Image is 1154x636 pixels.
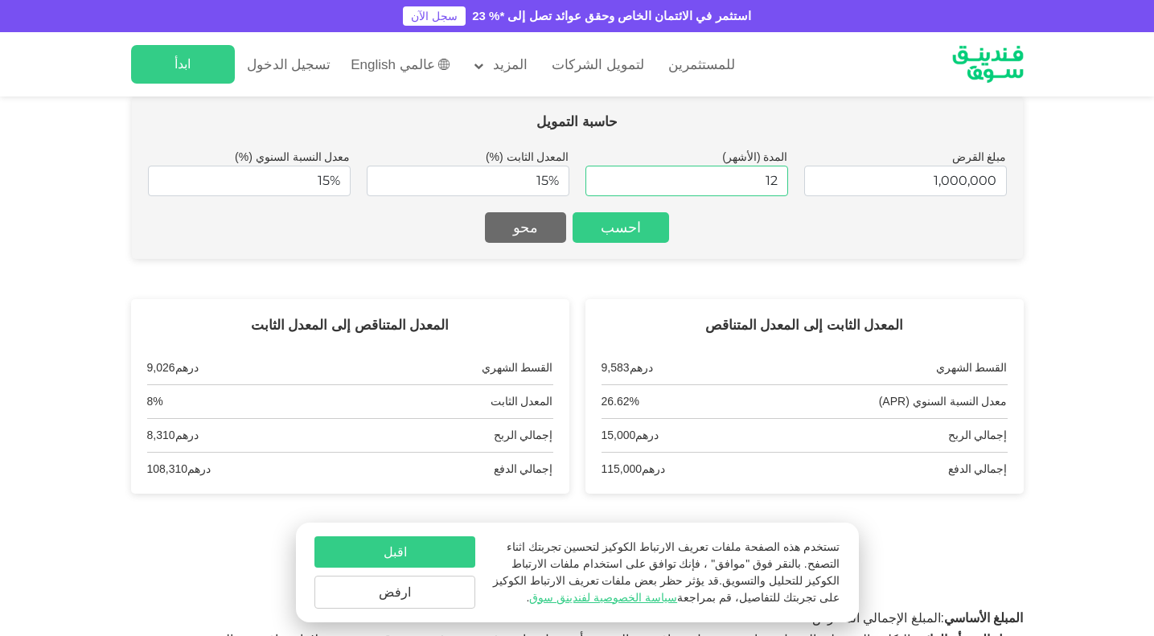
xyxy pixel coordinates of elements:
[147,462,188,475] span: 108,310
[175,57,191,71] span: ابدأ
[314,536,475,568] button: اقبل
[243,51,331,78] a: تسجيل الدخول
[472,7,750,26] div: استثمر في الائتمان الخاص وحقق عوائد تصل إلى *% 23
[247,57,331,72] span: تسجيل الدخول
[485,212,566,243] button: محو
[147,393,163,410] div: 8%
[602,462,643,475] span: 115,000
[602,315,1008,336] div: المعدل الثابت إلى المعدل المتناقص
[147,359,199,376] div: درهم
[879,393,1008,410] div: معدل النسبة السنوي (APR)
[573,212,669,243] button: احسب
[493,57,528,72] span: المزيد
[527,591,780,604] span: للتفاصيل، قم بمراجعة .
[494,461,553,478] div: إجمالي الدفع
[952,150,1007,163] label: مبلغ القرض
[147,361,175,374] span: 9,026
[602,427,659,444] div: درهم
[147,315,553,336] div: المعدل المتناقص إلى المعدل الثابت
[351,55,435,74] span: عالمي English
[235,150,350,163] label: معدل النسبة السنوي (%)
[438,59,450,70] img: SA Flag
[491,393,553,410] div: المعدل الثابت
[147,427,199,444] div: درهم
[131,609,1024,627] div: :
[491,539,839,606] p: تستخدم هذه الصفحة ملفات تعريف الارتباط الكوكيز لتحسين تجربتك اثناء التصفح. بالنقر فوق "موافق" ، ف...
[493,574,840,604] span: قد يؤثر حظر بعض ملفات تعريف الارتباط الكوكيز على تجربتك
[486,150,569,163] label: المعدل الثابت (%)
[602,361,630,374] span: 9,583
[482,359,553,376] div: القسط الشهري
[944,611,1023,625] strong: المبلغ الأساسي
[147,429,175,441] span: 8,310
[602,393,639,410] div: 26.62%
[948,427,1008,444] div: إجمالي الربح
[602,359,653,376] div: درهم
[314,576,475,609] button: ارفض
[548,51,648,78] a: لتمويل الشركات
[602,461,666,478] div: درهم
[494,427,553,444] div: إجمالي الربح
[934,36,1042,92] img: Logo
[529,591,677,604] a: سياسة الخصوصية لفندينق سوق
[147,461,211,478] div: درهم
[936,359,1008,376] div: القسط الشهري
[948,461,1008,478] div: إجمالي الدفع
[664,51,739,78] a: للمستثمرين
[602,429,636,441] span: 15,000
[722,150,787,163] label: المدة (الأشهر)
[403,6,466,26] a: سجل الآن
[148,112,1007,133] div: حاسبة التمويل
[808,611,940,625] span: المبلغ الإجمالي المقترض.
